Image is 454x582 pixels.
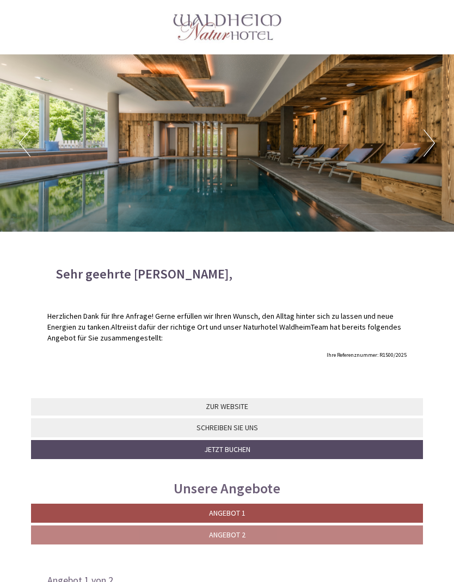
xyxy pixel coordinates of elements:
span: Herzlichen Dank für Ihre Anfrage! Gerne erfüllen wir Ihren Wunsch, den Alltag hinter sich zu lass... [47,311,394,332]
span: Ihre Referenznummer: R1500/2025 [327,351,407,358]
a: Schreiben Sie uns [31,418,423,437]
a: Jetzt buchen [31,440,423,459]
h1: Sehr geehrte [PERSON_NAME], [56,267,232,281]
button: Next [424,129,435,157]
span: Team hat bereits folgendes Angebot für Sie zusammengestellt: [47,322,401,343]
p: Altrei Naturhotel Waldheim [47,311,407,344]
div: Unsere Angebote [31,478,423,498]
span: Angebot 2 [209,530,246,540]
button: Previous [19,129,30,157]
span: ist dafür der richtige Ort und unser [128,322,243,332]
a: Zur Website [31,398,423,416]
span: Angebot 1 [209,508,246,518]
